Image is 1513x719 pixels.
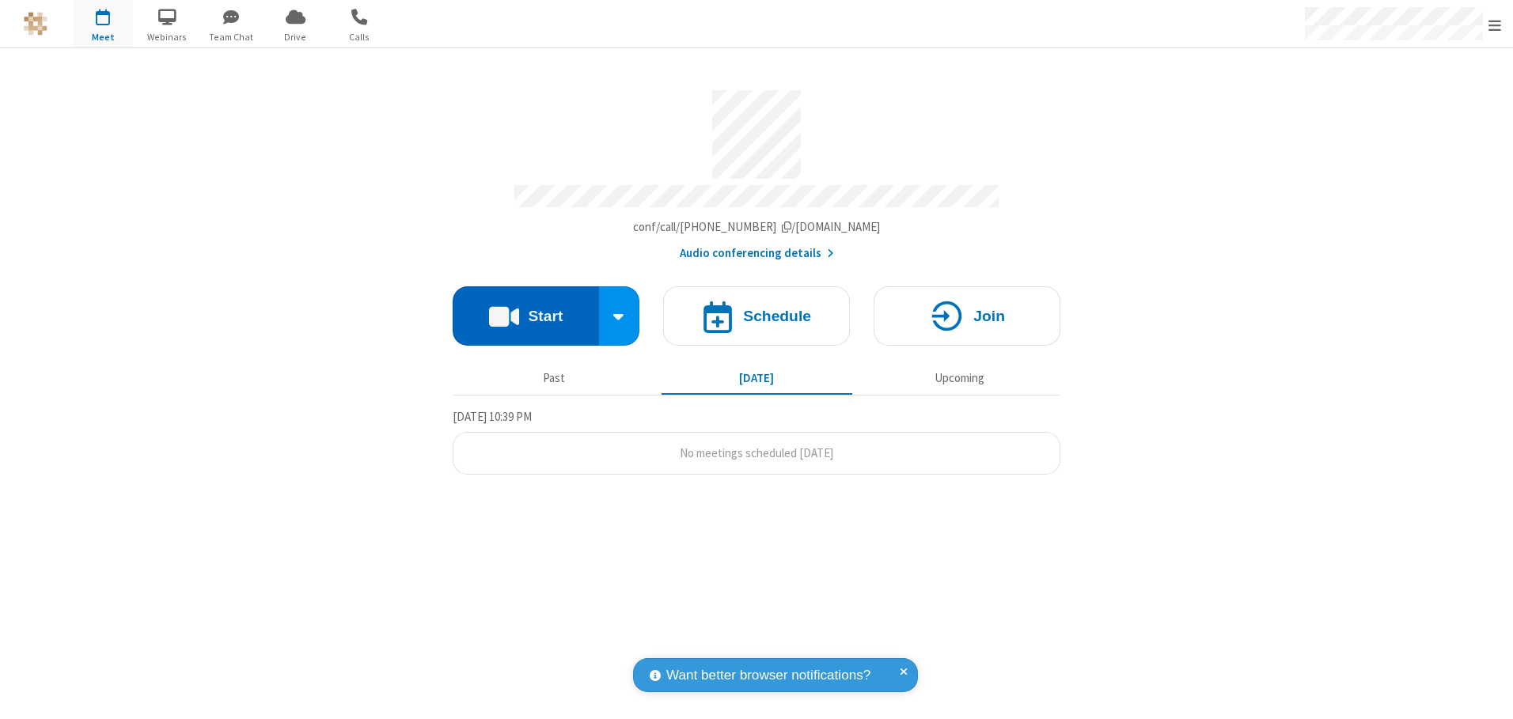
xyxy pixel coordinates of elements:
section: Account details [453,78,1060,263]
img: QA Selenium DO NOT DELETE OR CHANGE [24,12,47,36]
button: Audio conferencing details [680,244,834,263]
span: Calls [330,30,389,44]
span: Drive [266,30,325,44]
span: Copy my meeting room link [633,219,881,234]
h4: Start [528,308,563,324]
span: Team Chat [202,30,261,44]
button: [DATE] [662,363,852,393]
button: Upcoming [864,363,1055,393]
button: Join [874,286,1060,346]
span: No meetings scheduled [DATE] [680,445,833,460]
span: Webinars [138,30,197,44]
button: Past [459,363,650,393]
h4: Schedule [743,308,811,324]
h4: Join [973,308,1005,324]
span: [DATE] 10:39 PM [453,409,532,424]
span: Meet [74,30,133,44]
button: Start [453,286,599,346]
section: Today's Meetings [453,407,1060,475]
button: Schedule [663,286,850,346]
span: Want better browser notifications? [666,665,870,686]
div: Start conference options [599,286,640,346]
button: Copy my meeting room linkCopy my meeting room link [633,218,881,237]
